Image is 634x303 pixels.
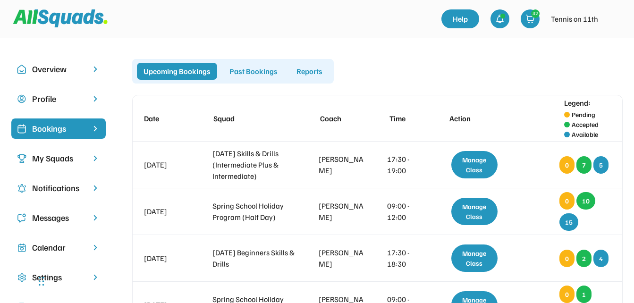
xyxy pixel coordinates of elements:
[212,200,296,223] div: Spring School Holiday Program (Half Day)
[144,113,191,124] div: Date
[559,286,575,303] div: 0
[559,213,578,231] div: 15
[559,250,575,267] div: 0
[91,273,100,282] img: chevron-right.svg
[212,247,296,269] div: [DATE] Beginners Skills & Drills
[576,286,592,303] div: 1
[319,247,365,269] div: [PERSON_NAME]
[387,247,424,269] div: 17:30 - 18:30
[451,244,498,272] div: Manage Class
[576,156,592,174] div: 7
[17,184,26,193] img: Icon%20copy%204.svg
[387,200,424,223] div: 09:00 - 12:00
[564,97,591,109] div: Legend:
[213,113,297,124] div: Squad
[532,10,539,17] div: 32
[387,153,424,176] div: 17:30 - 19:00
[576,192,595,210] div: 10
[319,200,365,223] div: [PERSON_NAME]
[144,206,191,217] div: [DATE]
[32,122,85,135] div: Bookings
[17,213,26,223] img: Icon%20copy%205.svg
[451,151,498,178] div: Manage Class
[389,113,427,124] div: Time
[32,241,85,254] div: Calendar
[91,124,100,133] img: chevron-right%20copy%203.svg
[441,9,479,28] a: Help
[572,129,598,139] div: Available
[319,153,365,176] div: [PERSON_NAME]
[451,198,498,225] div: Manage Class
[144,159,191,170] div: [DATE]
[449,113,506,124] div: Action
[32,211,85,224] div: Messages
[593,250,609,267] div: 4
[559,192,575,210] div: 0
[576,250,592,267] div: 2
[551,13,598,25] div: Tennis on 11th
[559,156,575,174] div: 0
[495,14,505,24] img: bell-03%20%281%29.svg
[32,152,85,165] div: My Squads
[604,9,623,28] img: IMG_2979.png
[32,271,85,284] div: Settings
[17,243,26,252] img: Icon%20copy%207.svg
[290,63,329,80] div: Reports
[91,243,100,252] img: chevron-right.svg
[320,113,367,124] div: Coach
[13,9,108,27] img: Squad%20Logo.svg
[212,148,296,182] div: [DATE] Skills & Drills (Intermediate Plus & Intermediate)
[572,119,599,129] div: Accepted
[91,65,100,74] img: chevron-right.svg
[572,109,595,119] div: Pending
[17,124,26,134] img: Icon%20%2819%29.svg
[17,154,26,163] img: Icon%20copy%203.svg
[91,213,100,222] img: chevron-right.svg
[223,63,284,80] div: Past Bookings
[91,94,100,103] img: chevron-right.svg
[593,156,609,174] div: 5
[144,252,191,264] div: [DATE]
[137,63,217,80] div: Upcoming Bookings
[17,94,26,104] img: user-circle.svg
[91,154,100,163] img: chevron-right.svg
[91,184,100,193] img: chevron-right.svg
[32,93,85,105] div: Profile
[32,63,85,76] div: Overview
[17,65,26,74] img: Icon%20copy%2010.svg
[525,14,535,24] img: shopping-cart-01%20%281%29.svg
[32,182,85,194] div: Notifications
